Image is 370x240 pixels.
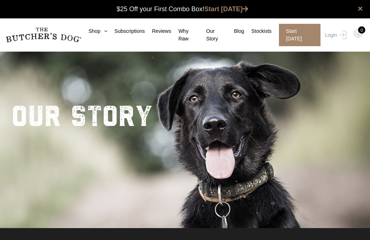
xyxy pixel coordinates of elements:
a: Reviews [145,27,171,35]
a: Shop [81,27,107,35]
img: TBD_Cart-Empty.png [354,29,363,38]
a: Stockists [244,27,272,35]
a: Our Story [199,27,227,43]
a: Login [323,24,347,46]
a: Start [DATE] [272,24,323,46]
a: Start [DATE] [205,5,249,13]
a: Why Raw [171,27,199,43]
a: close [358,4,363,13]
a: Subscriptions [107,27,145,35]
h2: Our story [12,91,153,138]
a: Blog [227,27,244,35]
div: 0 [358,26,365,34]
span: Start [DATE] [279,24,320,46]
